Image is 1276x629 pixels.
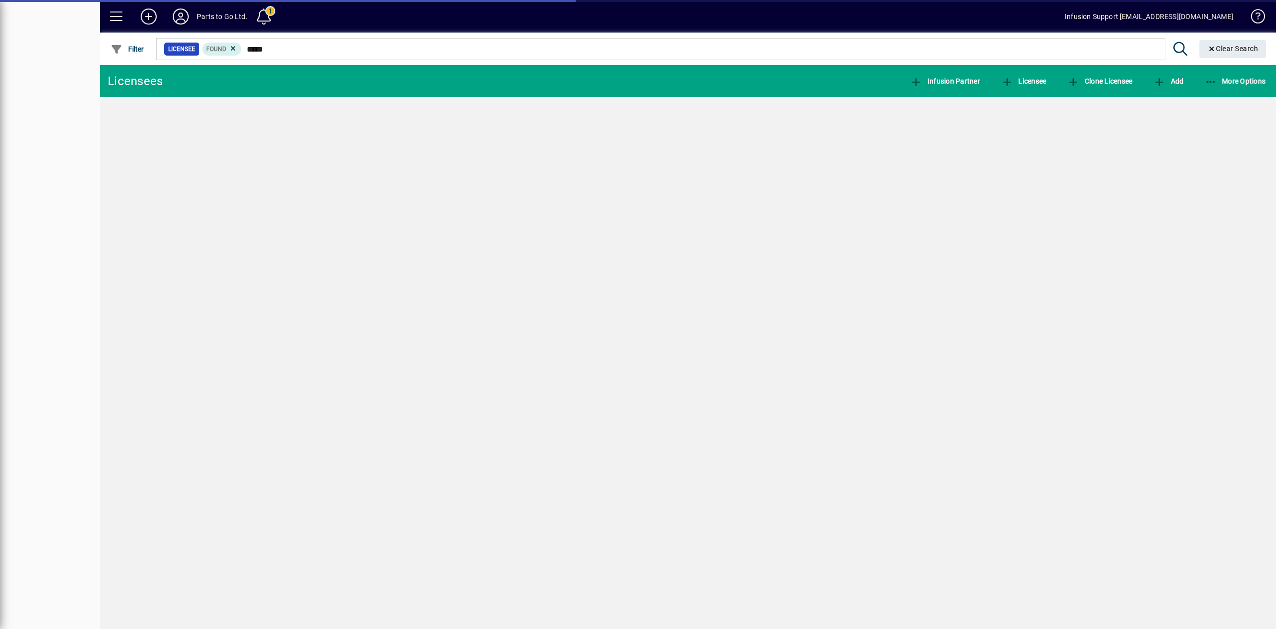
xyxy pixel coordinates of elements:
button: Infusion Partner [908,72,983,90]
mat-chip: Found Status: Found [202,43,242,56]
button: Licensee [999,72,1049,90]
div: Infusion Support [EMAIL_ADDRESS][DOMAIN_NAME] [1065,9,1233,25]
div: Parts to Go Ltd. [197,9,248,25]
span: Licensee [1001,77,1047,85]
span: Found [206,46,226,53]
button: More Options [1202,72,1268,90]
span: Licensee [168,44,195,54]
button: Add [133,8,165,26]
span: Infusion Partner [910,77,980,85]
span: More Options [1205,77,1266,85]
div: Licensees [108,73,163,89]
button: Profile [165,8,197,26]
span: Clear Search [1207,45,1258,53]
button: Filter [108,40,147,58]
a: Knowledge Base [1243,2,1263,35]
button: Add [1151,72,1186,90]
span: Filter [111,45,144,53]
button: Clear [1199,40,1266,58]
span: Clone Licensee [1067,77,1132,85]
span: Add [1153,77,1183,85]
button: Clone Licensee [1065,72,1135,90]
